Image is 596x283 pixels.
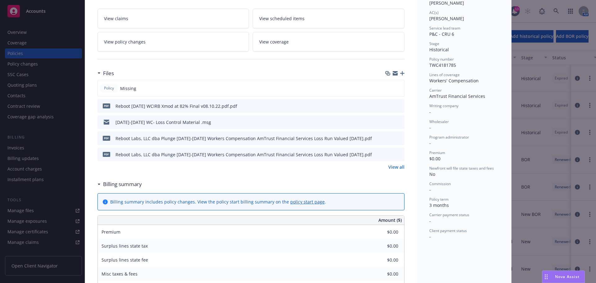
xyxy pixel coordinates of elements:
span: Workers' Compensation [429,78,479,84]
span: Surplus lines state tax [102,243,148,249]
span: Missing [120,85,136,92]
span: Carrier payment status [429,212,469,217]
input: 0.00 [362,255,402,265]
span: [PERSON_NAME] [429,16,464,21]
span: P&C - CRU 6 [429,31,454,37]
span: View scheduled items [259,15,305,22]
div: Files [97,69,114,77]
span: Newfront will file state taxes and fees [429,166,494,171]
span: - [429,234,431,240]
button: download file [386,151,391,158]
span: 3 months [429,202,449,208]
button: download file [386,119,391,126]
button: preview file [396,135,402,142]
a: View policy changes [97,32,249,52]
button: preview file [396,103,402,109]
span: - [429,218,431,224]
span: Writing company [429,103,458,108]
span: View policy changes [104,39,146,45]
button: preview file [396,119,402,126]
h3: Files [103,69,114,77]
div: Drag to move [542,271,550,283]
span: Stage [429,41,439,46]
span: - [429,125,431,130]
span: Historical [429,47,449,52]
div: Reboot Labs, LLC dba Plunge [DATE]-[DATE] Workers Compensation AmTrust Financial Services Loss Ru... [115,151,372,158]
span: Nova Assist [555,274,580,279]
span: Premium [429,150,445,155]
span: Wholesaler [429,119,449,124]
span: Policy [103,85,115,91]
span: - [429,140,431,146]
span: Policy number [429,57,454,62]
div: [DATE]-[DATE] WC- Loss Control Material .msg [115,119,211,126]
input: 0.00 [362,241,402,251]
span: View coverage [259,39,289,45]
a: View coverage [253,32,404,52]
h3: Billing summary [103,180,142,188]
span: $0.00 [429,156,440,162]
span: Commission [429,181,451,186]
span: pdf [103,103,110,108]
a: policy start page [290,199,325,205]
span: Program administrator [429,135,469,140]
span: Lines of coverage [429,72,460,77]
a: View all [388,164,404,170]
span: pdf [103,152,110,157]
span: AC(s) [429,10,439,15]
span: Client payment status [429,228,467,233]
div: Reboot [DATE] WCIRB Xmod at 82% Final v08.10.22.pdf.pdf [115,103,237,109]
button: Nova Assist [542,271,585,283]
button: preview file [396,151,402,158]
span: pdf [103,136,110,140]
span: - [429,187,431,193]
button: download file [386,103,391,109]
span: AmTrust Financial Services [429,93,485,99]
a: View scheduled items [253,9,404,28]
div: Billing summary includes policy changes. View the policy start billing summary on the . [110,199,326,205]
div: Reboot Labs, LLC dba Plunge [DATE]-[DATE] Workers Compensation AmTrust Financial Services Loss Ru... [115,135,372,142]
span: Carrier [429,88,442,93]
span: Amount ($) [378,217,402,223]
input: 0.00 [362,227,402,237]
span: Service lead team [429,25,460,31]
span: Misc taxes & fees [102,271,138,277]
input: 0.00 [362,269,402,279]
span: - [429,109,431,115]
span: Policy term [429,197,449,202]
span: No [429,171,435,177]
span: TWC4181785 [429,62,456,68]
div: Billing summary [97,180,142,188]
a: View claims [97,9,249,28]
span: Premium [102,229,120,235]
span: Surplus lines state fee [102,257,148,263]
button: download file [386,135,391,142]
span: View claims [104,15,128,22]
